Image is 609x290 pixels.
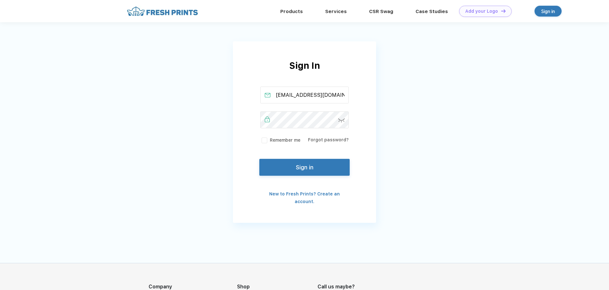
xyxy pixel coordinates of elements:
[265,117,270,122] img: password_active.svg
[465,9,498,14] div: Add your Logo
[125,6,200,17] img: fo%20logo%202.webp
[280,9,303,14] a: Products
[535,6,562,17] a: Sign in
[338,118,345,123] img: password-icon.svg
[265,93,270,97] img: email_active.svg
[369,9,393,14] a: CSR Swag
[260,137,300,144] label: Remember me
[501,9,506,13] img: DT
[260,87,349,103] input: Email
[269,191,340,204] a: New to Fresh Prints? Create an account.
[259,159,350,176] button: Sign in
[233,59,376,87] div: Sign In
[541,8,555,15] div: Sign in
[308,137,349,142] a: Forgot password?
[325,9,347,14] a: Services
